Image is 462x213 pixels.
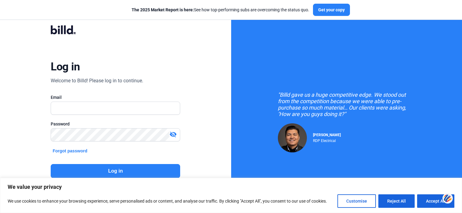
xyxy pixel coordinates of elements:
[51,121,180,127] div: Password
[51,60,80,73] div: Log in
[169,131,177,138] mat-icon: visibility_off
[51,164,180,178] button: Log in
[378,194,415,208] button: Reject All
[313,133,341,137] span: [PERSON_NAME]
[132,7,309,13] div: See how top-performing subs are overcoming the status quo.
[337,194,376,208] button: Customise
[442,192,453,204] img: svg+xml;base64,PHN2ZyB3aWR0aD0iNDQiIGhlaWdodD0iNDQiIHZpZXdCb3g9IjAgMCA0NCA0NCIgZmlsbD0ibm9uZSIgeG...
[51,94,180,100] div: Email
[278,92,415,117] div: "Billd gave us a huge competitive edge. We stood out from the competition because we were able to...
[51,148,89,154] button: Forgot password
[313,137,341,143] div: RDP Electrical
[313,4,350,16] button: Get your copy
[417,194,454,208] button: Accept All
[51,77,143,84] div: Welcome to Billd! Please log in to continue.
[8,197,327,205] p: We use cookies to enhance your browsing experience, serve personalised ads or content, and analys...
[8,183,454,191] p: We value your privacy
[278,123,307,152] img: Raul Pacheco
[132,7,194,12] span: The 2025 Market Report is here:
